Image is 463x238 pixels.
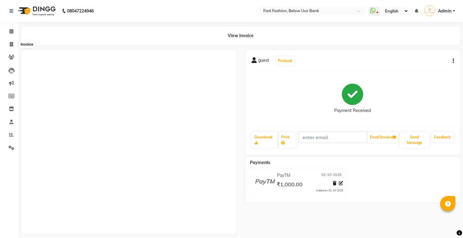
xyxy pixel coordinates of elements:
[277,181,303,189] span: ₹1,000.00
[438,8,451,14] span: Admin
[276,57,294,65] button: Prebook
[400,132,429,148] button: Send Message
[321,172,342,179] span: 02-10-2025
[252,132,278,148] a: Download
[67,2,94,19] b: 08047224946
[250,160,270,165] span: Payments
[19,41,35,48] div: Invoice
[437,214,457,232] iframe: chat widget
[258,57,269,66] span: guest
[16,2,57,19] img: logo
[21,26,460,45] div: View Invoice
[367,132,398,142] button: Email Invoice
[279,132,296,148] a: Print
[299,131,367,143] input: enter email
[277,172,290,179] span: PayTM
[432,132,453,142] a: Feedback
[424,5,435,16] img: Admin
[316,188,343,193] div: Added on 02-10-2025
[334,107,371,114] div: Payment Received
